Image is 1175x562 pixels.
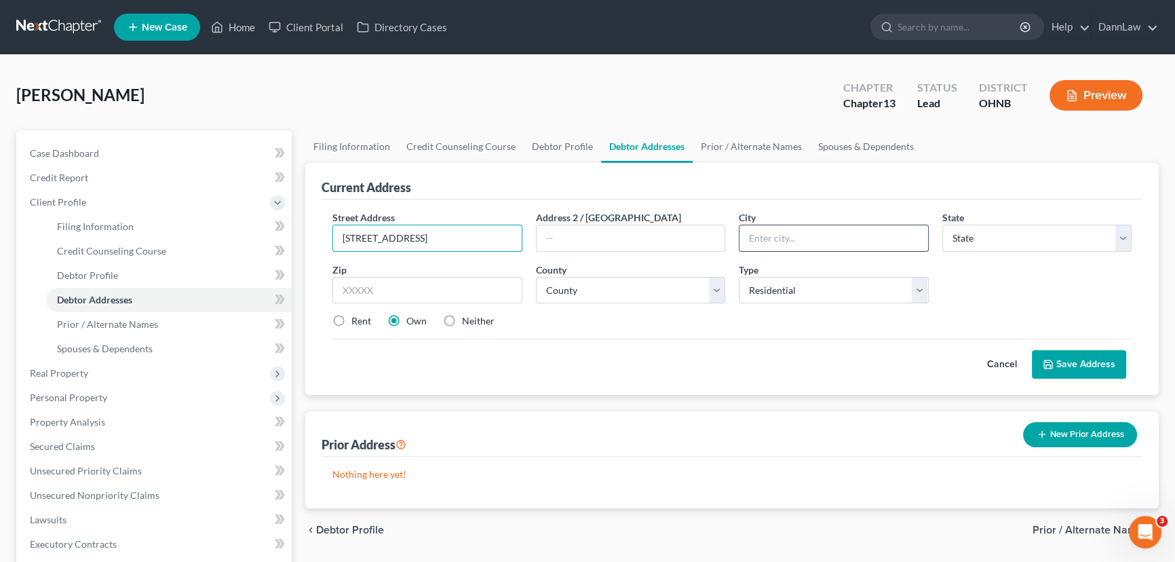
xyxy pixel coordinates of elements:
a: Client Portal [262,15,350,39]
div: Lead [917,96,957,111]
span: Debtor Addresses [57,294,132,305]
span: Personal Property [30,392,107,403]
span: Street Address [332,212,395,223]
input: Enter city... [739,225,928,251]
label: Type [739,263,758,277]
div: Current Address [322,179,411,195]
span: Filing Information [57,221,134,232]
div: District [979,80,1028,96]
span: New Case [142,22,187,33]
a: Unsecured Priority Claims [19,459,292,483]
a: Credit Counseling Course [46,239,292,263]
span: County [536,264,566,276]
span: Lawsuits [30,514,66,525]
span: 3 [1157,516,1168,527]
a: Filing Information [46,214,292,239]
span: Executory Contracts [30,538,117,550]
span: City [739,212,756,223]
a: Debtor Profile [46,263,292,288]
a: Filing Information [305,130,398,163]
label: Rent [351,314,371,328]
span: Credit Report [30,172,88,183]
a: Prior / Alternate Names [46,312,292,337]
input: -- [537,225,725,251]
button: Save Address [1032,350,1126,379]
span: 13 [883,96,895,109]
span: Client Profile [30,196,86,208]
a: Property Analysis [19,410,292,434]
span: Secured Claims [30,441,95,452]
span: Unsecured Nonpriority Claims [30,489,159,501]
a: Spouses & Dependents [46,337,292,361]
i: chevron_left [305,525,316,536]
span: Unsecured Priority Claims [30,465,142,476]
input: Search by name... [898,14,1022,39]
span: Debtor Profile [316,525,384,536]
iframe: Intercom live chat [1129,516,1161,548]
button: chevron_left Debtor Profile [305,525,384,536]
label: Own [406,314,427,328]
a: Credit Report [19,166,292,190]
a: Home [204,15,262,39]
input: XXXXX [332,277,522,304]
span: Prior / Alternate Names [1033,525,1148,536]
span: Debtor Profile [57,269,118,281]
a: Spouses & Dependents [810,130,922,163]
button: Prior / Alternate Names chevron_right [1033,525,1159,536]
div: Status [917,80,957,96]
div: Chapter [843,80,895,96]
div: Chapter [843,96,895,111]
label: Address 2 / [GEOGRAPHIC_DATA] [536,210,681,225]
a: Directory Cases [350,15,454,39]
a: Secured Claims [19,434,292,459]
p: Nothing here yet! [332,468,1132,481]
a: Credit Counseling Course [398,130,524,163]
span: Zip [332,264,347,276]
a: Executory Contracts [19,532,292,557]
span: Credit Counseling Course [57,245,166,257]
a: DannLaw [1092,15,1158,39]
span: State [942,212,964,223]
span: Prior / Alternate Names [57,318,158,330]
label: Neither [462,314,495,328]
a: Unsecured Nonpriority Claims [19,483,292,508]
span: Real Property [30,367,88,379]
span: Spouses & Dependents [57,343,153,354]
span: Case Dashboard [30,147,99,159]
a: Help [1045,15,1090,39]
a: Debtor Addresses [46,288,292,312]
button: New Prior Address [1023,422,1137,447]
a: Case Dashboard [19,141,292,166]
div: Prior Address [322,436,406,453]
button: Cancel [972,351,1032,378]
span: [PERSON_NAME] [16,85,145,105]
a: Debtor Addresses [601,130,693,163]
div: OHNB [979,96,1028,111]
a: Debtor Profile [524,130,601,163]
span: Property Analysis [30,416,105,428]
button: Preview [1049,80,1142,111]
a: Lawsuits [19,508,292,532]
a: Prior / Alternate Names [693,130,810,163]
input: Enter street address [333,225,522,251]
